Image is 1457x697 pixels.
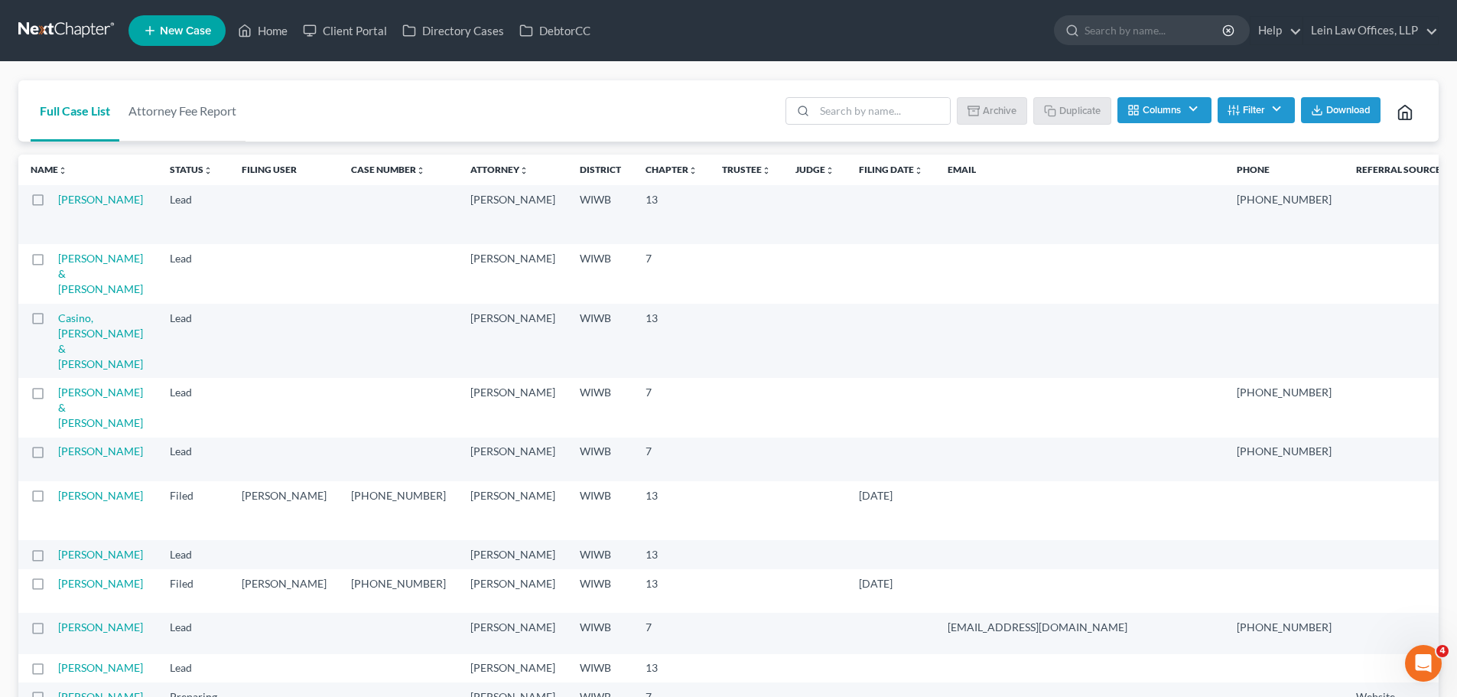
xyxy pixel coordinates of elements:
[158,304,229,378] td: Lead
[170,164,213,175] a: Statusunfold_more
[722,164,771,175] a: Trusteeunfold_more
[646,164,698,175] a: Chapterunfold_more
[519,166,528,175] i: unfold_more
[339,481,458,540] td: [PHONE_NUMBER]
[512,17,598,44] a: DebtorCC
[229,569,339,613] td: [PERSON_NAME]
[1117,97,1211,123] button: Columns
[859,164,923,175] a: Filing Dateunfold_more
[351,164,425,175] a: Case Numberunfold_more
[847,569,935,613] td: [DATE]
[295,17,395,44] a: Client Portal
[58,311,143,370] a: Casino, [PERSON_NAME] & [PERSON_NAME]
[160,25,211,37] span: New Case
[119,80,246,142] a: Attorney Fee Report
[158,378,229,437] td: Lead
[229,481,339,540] td: [PERSON_NAME]
[847,481,935,540] td: [DATE]
[229,155,339,185] th: Filing User
[568,378,633,437] td: WIWB
[688,166,698,175] i: unfold_more
[815,98,950,124] input: Search by name...
[825,166,834,175] i: unfold_more
[458,481,568,540] td: [PERSON_NAME]
[568,185,633,244] td: WIWB
[470,164,528,175] a: Attorneyunfold_more
[339,569,458,613] td: [PHONE_NUMBER]
[31,164,67,175] a: Nameunfold_more
[633,185,710,244] td: 13
[568,304,633,378] td: WIWB
[458,438,568,481] td: [PERSON_NAME]
[1218,97,1295,123] button: Filter
[633,654,710,682] td: 13
[633,481,710,540] td: 13
[203,166,213,175] i: unfold_more
[230,17,295,44] a: Home
[1237,385,1332,400] pre: [PHONE_NUMBER]
[458,244,568,303] td: [PERSON_NAME]
[568,613,633,653] td: WIWB
[58,166,67,175] i: unfold_more
[416,166,425,175] i: unfold_more
[568,244,633,303] td: WIWB
[633,613,710,653] td: 7
[1326,104,1371,116] span: Download
[158,540,229,568] td: Lead
[58,577,143,590] a: [PERSON_NAME]
[568,481,633,540] td: WIWB
[1250,17,1302,44] a: Help
[58,252,143,295] a: [PERSON_NAME] & [PERSON_NAME]
[914,166,923,175] i: unfold_more
[568,654,633,682] td: WIWB
[1237,192,1332,207] pre: [PHONE_NUMBER]
[633,540,710,568] td: 13
[31,80,119,142] a: Full Case List
[458,378,568,437] td: [PERSON_NAME]
[458,304,568,378] td: [PERSON_NAME]
[458,185,568,244] td: [PERSON_NAME]
[158,185,229,244] td: Lead
[1356,164,1450,175] a: Referral Source
[58,548,143,561] a: [PERSON_NAME]
[58,445,143,458] a: [PERSON_NAME]
[158,438,229,481] td: Lead
[568,569,633,613] td: WIWB
[58,386,143,429] a: [PERSON_NAME] & [PERSON_NAME]
[58,193,143,206] a: [PERSON_NAME]
[458,540,568,568] td: [PERSON_NAME]
[158,481,229,540] td: Filed
[58,620,143,633] a: [PERSON_NAME]
[395,17,512,44] a: Directory Cases
[948,620,1212,635] pre: [EMAIL_ADDRESS][DOMAIN_NAME]
[1237,620,1332,635] pre: [PHONE_NUMBER]
[633,438,710,481] td: 7
[158,613,229,653] td: Lead
[1085,16,1224,44] input: Search by name...
[795,164,834,175] a: Judgeunfold_more
[633,304,710,378] td: 13
[458,613,568,653] td: [PERSON_NAME]
[158,654,229,682] td: Lead
[458,654,568,682] td: [PERSON_NAME]
[935,155,1224,185] th: Email
[1405,645,1442,682] iframe: Intercom live chat
[1237,444,1332,459] pre: [PHONE_NUMBER]
[1436,645,1449,657] span: 4
[158,244,229,303] td: Lead
[1303,17,1438,44] a: Lein Law Offices, LLP
[568,155,633,185] th: District
[633,378,710,437] td: 7
[1301,97,1381,123] button: Download
[1224,155,1344,185] th: Phone
[458,569,568,613] td: [PERSON_NAME]
[568,540,633,568] td: WIWB
[762,166,771,175] i: unfold_more
[633,569,710,613] td: 13
[158,569,229,613] td: Filed
[568,438,633,481] td: WIWB
[58,661,143,674] a: [PERSON_NAME]
[633,244,710,303] td: 7
[58,489,143,502] a: [PERSON_NAME]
